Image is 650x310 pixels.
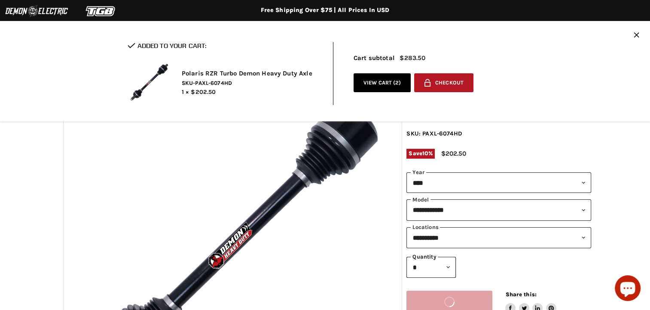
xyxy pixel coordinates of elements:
[395,79,399,86] span: 2
[4,3,69,19] img: Demon Electric Logo 2
[182,88,189,96] span: 1 ×
[406,227,591,248] select: keys
[612,275,643,303] inbox-online-store-chat: Shopify online store chat
[435,80,464,86] span: Checkout
[505,291,536,298] span: Share this:
[406,257,456,278] select: Quantity
[411,73,473,96] form: cart checkout
[354,54,395,62] span: Cart subtotal
[414,73,473,93] button: Checkout
[128,42,320,49] h2: Added to your cart:
[400,54,425,62] span: $283.50
[128,60,171,103] img: Polaris RZR Turbo Demon Heavy Duty Axle
[354,73,411,93] a: View cart (2)
[182,69,320,78] h2: Polaris RZR Turbo Demon Heavy Duty Axle
[182,79,320,87] span: SKU-PAXL-6074HD
[406,149,435,158] span: Save %
[406,172,591,193] select: year
[634,32,639,39] button: Close
[191,88,216,96] span: $202.50
[406,199,591,220] select: modal-name
[406,129,591,138] div: SKU: PAXL-6074HD
[422,150,428,157] span: 10
[69,3,133,19] img: TGB Logo 2
[441,150,466,157] span: $202.50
